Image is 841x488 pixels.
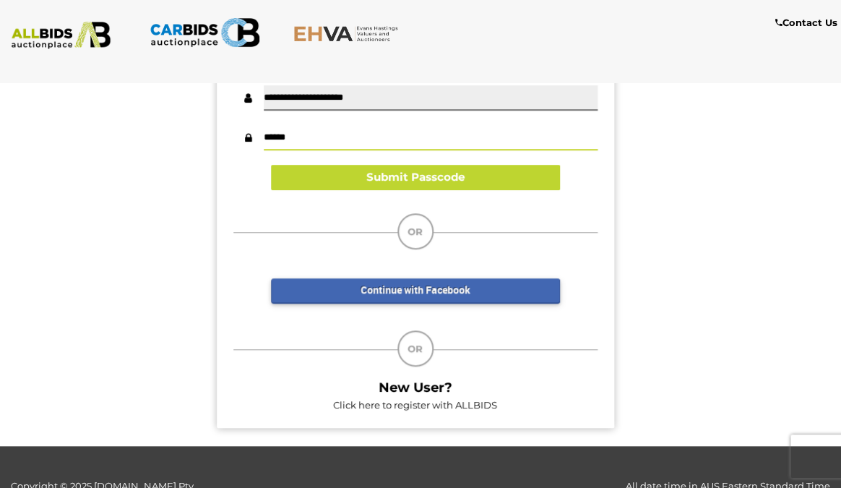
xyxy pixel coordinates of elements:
img: CARBIDS.com.au [150,14,259,51]
img: ALLBIDS.com.au [6,22,116,49]
a: Continue with Facebook [271,278,560,304]
div: OR [397,213,434,249]
button: Submit Passcode [271,165,560,190]
div: OR [397,330,434,367]
b: Contact Us [775,17,837,28]
img: EHVA.com.au [293,25,403,42]
b: New User? [379,380,452,395]
a: Contact Us [775,14,841,31]
a: Click here to register with ALLBIDS [333,399,497,411]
